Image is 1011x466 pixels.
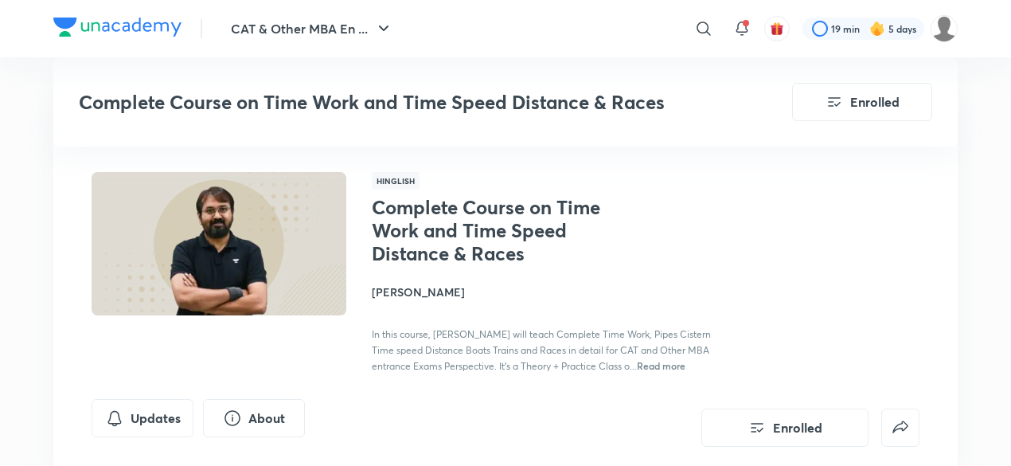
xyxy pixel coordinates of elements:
[203,399,305,437] button: About
[931,15,958,42] img: Aashray
[869,21,885,37] img: streak
[372,284,728,300] h4: [PERSON_NAME]
[770,22,784,36] img: avatar
[701,409,869,447] button: Enrolled
[53,18,182,37] img: Company Logo
[89,170,349,317] img: Thumbnail
[637,359,685,372] span: Read more
[764,16,790,41] button: avatar
[372,328,711,372] span: In this course, [PERSON_NAME] will teach Complete Time Work, Pipes Cistern Time speed Distance Bo...
[881,409,919,447] button: false
[92,399,193,437] button: Updates
[372,172,420,190] span: Hinglish
[79,91,702,114] h3: Complete Course on Time Work and Time Speed Distance & Races
[792,83,932,121] button: Enrolled
[221,13,403,45] button: CAT & Other MBA En ...
[372,196,632,264] h1: Complete Course on Time Work and Time Speed Distance & Races
[53,18,182,41] a: Company Logo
